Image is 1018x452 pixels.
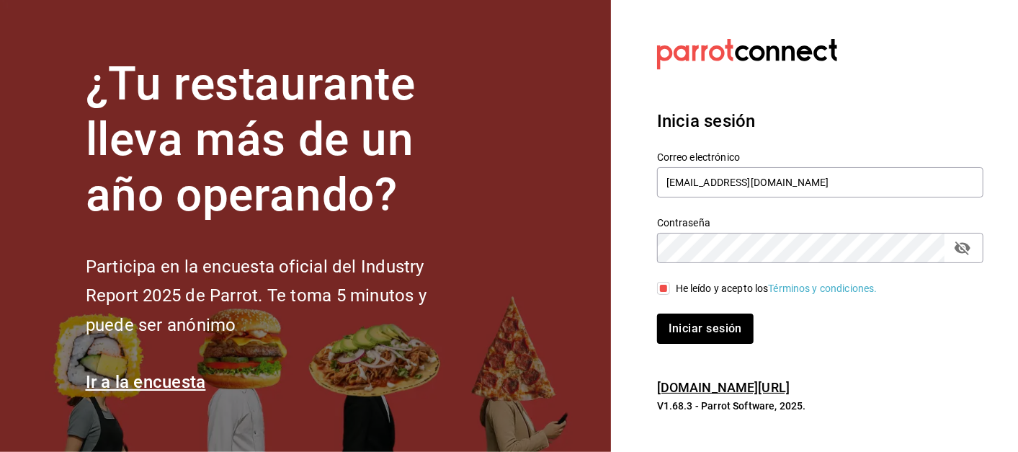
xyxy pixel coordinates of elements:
[657,108,983,134] h3: Inicia sesión
[86,57,475,223] h1: ¿Tu restaurante lleva más de un año operando?
[86,372,206,392] a: Ir a la encuesta
[86,252,475,340] h2: Participa en la encuesta oficial del Industry Report 2025 de Parrot. Te toma 5 minutos y puede se...
[657,399,983,413] p: V1.68.3 - Parrot Software, 2025.
[657,380,790,395] a: [DOMAIN_NAME][URL]
[657,153,983,163] label: Correo electrónico
[657,167,983,198] input: Ingresa tu correo electrónico
[676,281,878,296] div: He leído y acepto los
[769,283,878,294] a: Términos y condiciones.
[950,236,975,260] button: passwordField
[657,218,983,229] label: Contraseña
[657,314,754,344] button: Iniciar sesión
